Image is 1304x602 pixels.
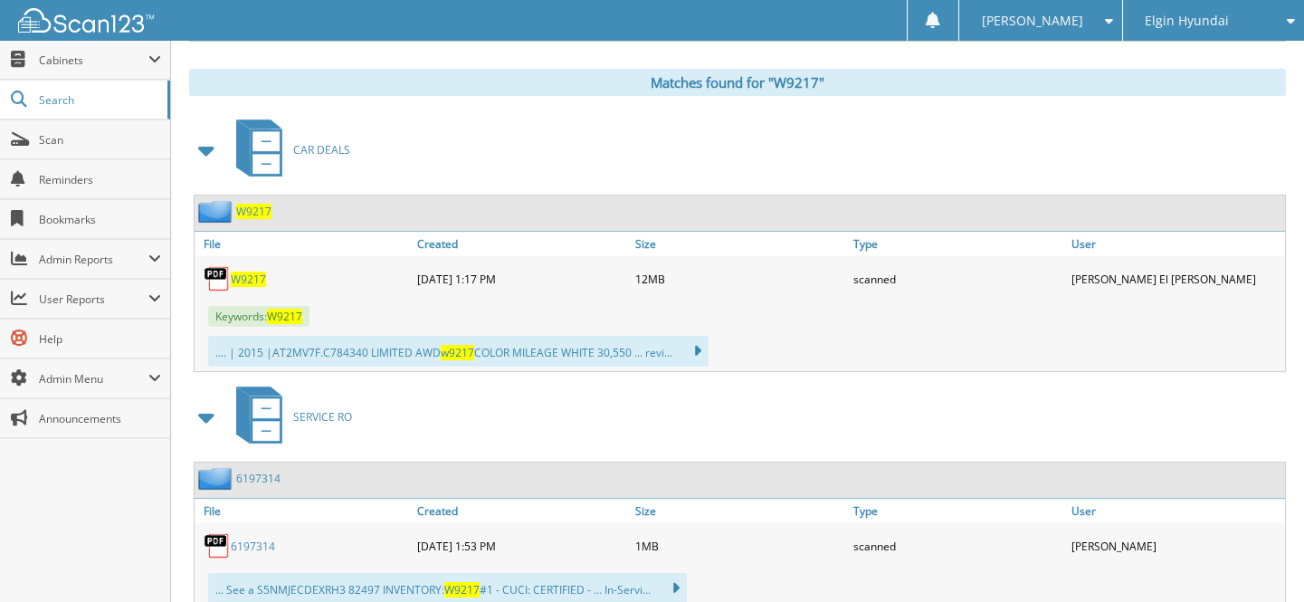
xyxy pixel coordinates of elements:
[1067,499,1285,523] a: User
[204,265,231,292] img: PDF.png
[631,528,849,564] div: 1MB
[236,204,271,219] a: W9217
[849,499,1067,523] a: Type
[225,381,352,453] a: SERVICE RO
[293,142,350,158] span: CAR DEALS
[849,232,1067,256] a: Type
[1067,232,1285,256] a: User
[631,232,849,256] a: Size
[39,132,161,148] span: Scan
[39,212,161,227] span: Bookmarks
[236,471,281,486] a: 6197314
[39,331,161,347] span: Help
[413,232,631,256] a: Created
[441,345,474,360] span: w9217
[18,8,154,33] img: scan123-logo-white.svg
[225,114,350,186] a: CAR DEALS
[849,528,1067,564] div: scanned
[231,539,275,554] a: 6197314
[195,232,413,256] a: File
[849,261,1067,297] div: scanned
[1067,528,1285,564] div: [PERSON_NAME]
[198,467,236,490] img: folder2.png
[413,528,631,564] div: [DATE] 1:53 PM
[231,272,266,287] a: W9217
[267,309,302,324] span: W9217
[1145,15,1229,26] span: Elgin Hyundai
[39,53,148,68] span: Cabinets
[189,69,1286,96] div: Matches found for "W9217"
[39,252,148,267] span: Admin Reports
[413,261,631,297] div: [DATE] 1:17 PM
[39,371,148,387] span: Admin Menu
[1214,515,1304,602] iframe: Chat Widget
[208,306,309,327] span: Keywords:
[39,172,161,187] span: Reminders
[1067,261,1285,297] div: [PERSON_NAME] El [PERSON_NAME]
[413,499,631,523] a: Created
[982,15,1083,26] span: [PERSON_NAME]
[631,499,849,523] a: Size
[444,582,480,597] span: W9217
[293,409,352,425] span: SERVICE RO
[198,200,236,223] img: folder2.png
[208,336,709,367] div: .... | 2015 |AT2MV7F.C784340 LIMITED AWD COLOR MILEAGE WHITE 30,550 ... revi...
[39,411,161,426] span: Announcements
[39,291,148,307] span: User Reports
[204,532,231,559] img: PDF.png
[39,92,158,108] span: Search
[195,499,413,523] a: File
[631,261,849,297] div: 12MB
